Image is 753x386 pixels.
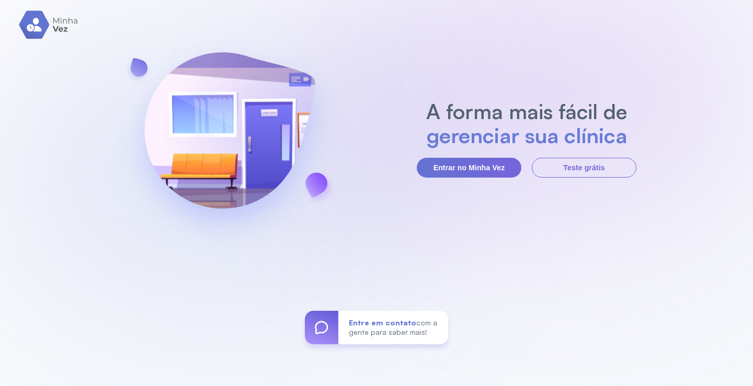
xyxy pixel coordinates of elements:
[338,311,448,344] div: com a gente para saber mais!
[19,10,79,39] img: logo.svg
[532,158,636,178] button: Teste grátis
[417,158,521,178] button: Entrar no Minha Vez
[421,123,633,147] h2: gerenciar sua clínica
[305,311,448,344] a: Entre em contatocom a gente para saber mais!
[117,25,343,252] img: banner-login.svg
[349,318,416,327] span: Entre em contato
[421,99,633,123] h2: A forma mais fácil de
